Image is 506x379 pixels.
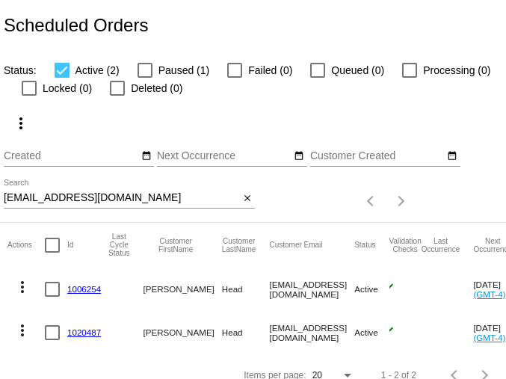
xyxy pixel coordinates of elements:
[43,79,92,97] span: Locked (0)
[269,268,354,311] mat-cell: [EMAIL_ADDRESS][DOMAIN_NAME]
[75,61,120,79] span: Active (2)
[422,237,460,253] button: Change sorting for LastOccurrenceUtc
[131,79,182,97] span: Deleted (0)
[108,232,129,257] button: Change sorting for LastProcessingCycleId
[310,150,445,162] input: Customer Created
[67,241,73,250] button: Change sorting for Id
[67,327,101,337] a: 1020487
[354,284,378,294] span: Active
[13,321,31,339] mat-icon: more_vert
[354,241,375,250] button: Change sorting for Status
[143,311,221,354] mat-cell: [PERSON_NAME]
[294,150,304,162] mat-icon: date_range
[447,150,457,162] mat-icon: date_range
[239,191,255,206] button: Clear
[222,311,270,354] mat-cell: Head
[158,61,209,79] span: Paused (1)
[13,278,31,296] mat-icon: more_vert
[473,289,505,299] a: (GMT-4)
[248,61,292,79] span: Failed (0)
[242,193,253,205] mat-icon: close
[331,61,384,79] span: Queued (0)
[4,192,239,204] input: Search
[4,15,148,36] h2: Scheduled Orders
[222,268,270,311] mat-cell: Head
[386,186,416,216] button: Next page
[4,150,138,162] input: Created
[423,61,490,79] span: Processing (0)
[4,64,37,76] span: Status:
[7,223,45,268] mat-header-cell: Actions
[473,333,505,342] a: (GMT-4)
[222,237,256,253] button: Change sorting for CustomerLastName
[357,186,386,216] button: Previous page
[12,114,30,132] mat-icon: more_vert
[269,311,354,354] mat-cell: [EMAIL_ADDRESS][DOMAIN_NAME]
[143,237,208,253] button: Change sorting for CustomerFirstName
[157,150,291,162] input: Next Occurrence
[141,150,152,162] mat-icon: date_range
[354,327,378,337] span: Active
[269,241,322,250] button: Change sorting for CustomerEmail
[143,268,221,311] mat-cell: [PERSON_NAME]
[389,223,422,268] mat-header-cell: Validation Checks
[67,284,101,294] a: 1006254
